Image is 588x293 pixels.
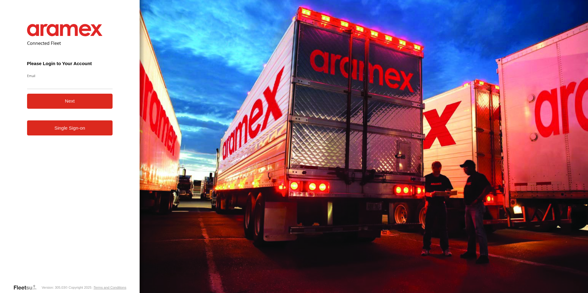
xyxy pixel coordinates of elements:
[93,286,126,289] a: Terms and Conditions
[42,286,65,289] div: Version: 305.03
[27,40,113,46] h2: Connected Fleet
[27,61,113,66] h3: Please Login to Your Account
[13,284,42,291] a: Visit our Website
[27,24,103,36] img: Aramex
[27,73,113,78] label: Email
[65,286,126,289] div: © Copyright 2025 -
[27,120,113,135] a: Single Sign-on
[27,94,113,109] button: Next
